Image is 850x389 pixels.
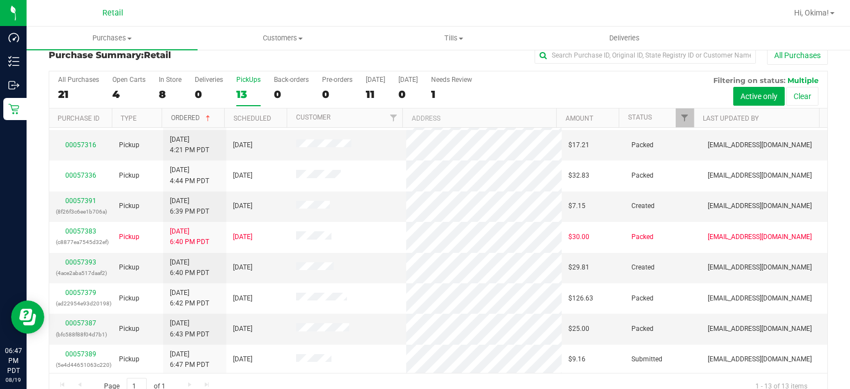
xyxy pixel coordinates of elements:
span: [DATE] 4:44 PM PDT [170,165,209,186]
span: $29.81 [568,262,589,273]
span: Retail [102,8,123,18]
a: Customers [198,27,369,50]
a: Tills [368,27,539,50]
span: [EMAIL_ADDRESS][DOMAIN_NAME] [708,354,812,365]
span: $7.15 [568,201,585,211]
span: Submitted [631,354,662,365]
span: $9.16 [568,354,585,365]
span: [EMAIL_ADDRESS][DOMAIN_NAME] [708,201,812,211]
span: [EMAIL_ADDRESS][DOMAIN_NAME] [708,293,812,304]
a: Purchases [27,27,198,50]
span: [DATE] [233,293,252,304]
p: (c8877ea7545d32ef) [56,237,106,247]
span: Filtering on status: [713,76,785,85]
p: (5e4d44651063c220) [56,360,106,370]
a: 00057387 [65,319,96,327]
span: [DATE] [233,354,252,365]
span: [DATE] 6:47 PM PDT [170,349,209,370]
a: 00057389 [65,350,96,358]
span: Created [631,262,655,273]
span: Tills [369,33,538,43]
p: (4ace2aba517daaf2) [56,268,106,278]
div: [DATE] [366,76,385,84]
span: [DATE] 6:42 PM PDT [170,288,209,309]
inline-svg: Dashboard [8,32,19,43]
div: Needs Review [431,76,472,84]
span: Multiple [787,76,818,85]
div: Pre-orders [322,76,353,84]
a: Purchase ID [58,115,100,122]
span: Pickup [119,293,139,304]
div: In Store [159,76,182,84]
span: $32.83 [568,170,589,181]
span: [DATE] [233,262,252,273]
button: Clear [786,87,818,106]
p: (8f26f3c6ee1b706a) [56,206,106,217]
span: Retail [144,50,171,60]
span: [DATE] [233,232,252,242]
a: Type [121,115,137,122]
h3: Purchase Summary: [49,50,308,60]
a: Amount [566,115,593,122]
span: Customers [198,33,368,43]
a: Ordered [171,114,212,122]
span: Packed [631,232,654,242]
span: [EMAIL_ADDRESS][DOMAIN_NAME] [708,324,812,334]
span: [DATE] [233,201,252,211]
span: Pickup [119,262,139,273]
span: Pickup [119,140,139,151]
div: [DATE] [398,76,418,84]
a: Deliveries [539,27,710,50]
a: Filter [676,108,694,127]
div: Deliveries [195,76,223,84]
span: $30.00 [568,232,589,242]
span: [DATE] [233,170,252,181]
div: 8 [159,88,182,101]
span: Pickup [119,232,139,242]
div: 4 [112,88,146,101]
a: Customer [296,113,330,121]
div: 0 [274,88,309,101]
span: $25.00 [568,324,589,334]
span: Packed [631,140,654,151]
p: (bfc588f88f04d7b1) [56,329,106,340]
span: Purchases [27,33,198,43]
inline-svg: Outbound [8,80,19,91]
p: 06:47 PM PDT [5,346,22,376]
iframe: Resource center [11,300,44,334]
inline-svg: Inventory [8,56,19,67]
div: 11 [366,88,385,101]
th: Address [402,108,556,128]
span: [DATE] 6:43 PM PDT [170,318,209,339]
span: [DATE] [233,324,252,334]
a: 00057336 [65,172,96,179]
span: [DATE] 4:21 PM PDT [170,134,209,155]
span: [EMAIL_ADDRESS][DOMAIN_NAME] [708,140,812,151]
div: All Purchases [58,76,99,84]
span: $126.63 [568,293,593,304]
span: Packed [631,293,654,304]
a: Scheduled [234,115,271,122]
span: Pickup [119,170,139,181]
a: 00057391 [65,197,96,205]
p: (ad22954e93d20198) [56,298,106,309]
div: 1 [431,88,472,101]
span: [EMAIL_ADDRESS][DOMAIN_NAME] [708,262,812,273]
span: Hi, Okima! [794,8,829,17]
a: Last Updated By [703,115,759,122]
a: Status [628,113,652,121]
span: [DATE] [233,140,252,151]
span: Deliveries [594,33,655,43]
div: 13 [236,88,261,101]
div: 0 [322,88,353,101]
span: Pickup [119,324,139,334]
span: [DATE] 6:40 PM PDT [170,226,209,247]
a: 00057393 [65,258,96,266]
button: Active only [733,87,785,106]
div: 21 [58,88,99,101]
span: [EMAIL_ADDRESS][DOMAIN_NAME] [708,170,812,181]
span: [DATE] 6:40 PM PDT [170,257,209,278]
span: Pickup [119,354,139,365]
div: 0 [398,88,418,101]
span: [EMAIL_ADDRESS][DOMAIN_NAME] [708,232,812,242]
